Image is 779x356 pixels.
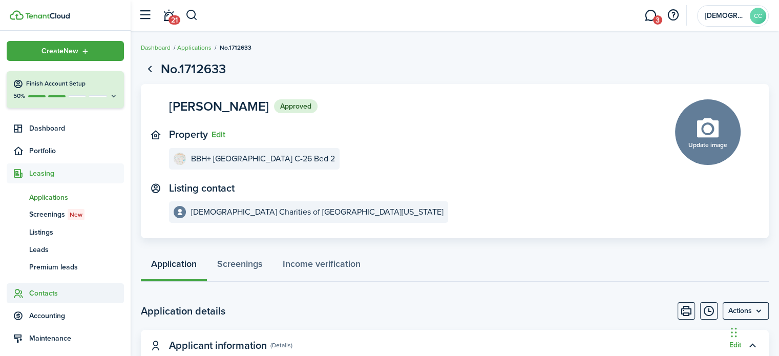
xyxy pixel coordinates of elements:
[723,302,769,320] button: Open menu
[191,154,335,163] e-details-info-title: BBH+ [GEOGRAPHIC_DATA] C-26 Bed 2
[641,3,660,29] a: Messaging
[7,258,124,276] a: Premium leads
[274,99,318,114] status: Approved
[653,15,662,25] span: 3
[723,302,769,320] menu-btn: Actions
[29,227,124,238] span: Listings
[169,340,267,351] panel-main-title: Applicant information
[70,210,82,219] span: New
[169,129,208,140] text-item: Property
[675,99,741,165] button: Update image
[29,168,124,179] span: Leasing
[29,288,124,299] span: Contacts
[7,118,124,138] a: Dashboard
[29,244,124,255] span: Leads
[141,303,225,319] h2: Application details
[705,12,746,19] span: Catholic Charities of Northern Nevada
[750,8,766,24] avatar-text: CC
[10,10,24,20] img: TenantCloud
[141,43,171,52] a: Dashboard
[169,15,180,25] span: 21
[207,251,272,282] a: Screenings
[169,100,269,113] span: [PERSON_NAME]
[664,7,682,24] button: Open resource center
[29,333,124,344] span: Maintenance
[7,206,124,223] a: ScreeningsNew
[220,43,251,52] span: No.1712633
[29,192,124,203] span: Applications
[29,209,124,220] span: Screenings
[29,262,124,273] span: Premium leads
[678,302,695,320] button: Print
[7,223,124,241] a: Listings
[731,317,737,348] div: Drag
[174,153,186,165] img: BBH+ C Building Studios
[159,3,178,29] a: Notifications
[141,60,158,78] a: Go back
[169,182,235,194] text-item: Listing contact
[7,71,124,108] button: Finish Account Setup50%
[191,207,444,217] e-details-info-title: [DEMOGRAPHIC_DATA] Charities of [GEOGRAPHIC_DATA][US_STATE]
[161,59,226,79] h1: No.1712633
[700,302,718,320] button: Timeline
[728,307,779,356] iframe: Chat Widget
[7,241,124,258] a: Leads
[25,13,70,19] img: TenantCloud
[135,6,155,25] button: Open sidebar
[272,251,371,282] a: Income verification
[185,7,198,24] button: Search
[41,48,78,55] span: Create New
[7,189,124,206] a: Applications
[29,145,124,156] span: Portfolio
[13,92,26,100] p: 50%
[177,43,212,52] a: Applications
[26,79,118,88] h4: Finish Account Setup
[29,123,124,134] span: Dashboard
[212,130,225,139] button: Edit
[29,310,124,321] span: Accounting
[270,341,292,350] panel-main-subtitle: (Details)
[7,41,124,61] button: Open menu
